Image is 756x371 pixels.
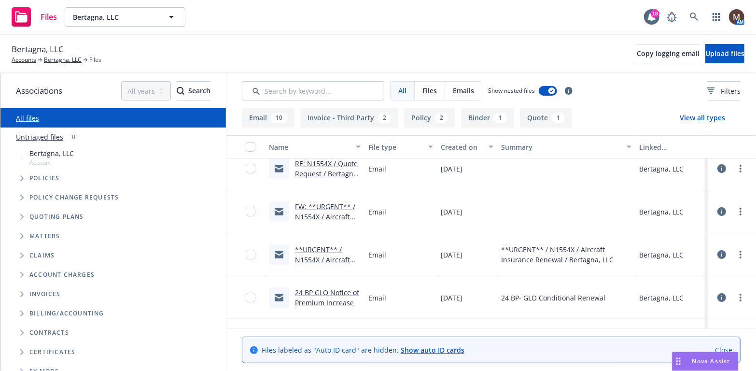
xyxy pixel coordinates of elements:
[441,293,462,303] span: [DATE]
[364,135,437,158] button: File type
[29,148,74,158] span: Bertagna, LLC
[398,86,406,96] span: All
[639,250,684,260] div: Bertagna, LLC
[295,288,359,307] a: 24 BP GLO Notice of Premium Increase
[44,56,82,64] a: Bertagna, LLC
[29,349,75,355] span: Certificates
[177,87,184,95] svg: Search
[29,233,60,239] span: Matters
[685,7,704,27] a: Search
[246,293,255,302] input: Toggle Row Selected
[705,49,744,58] span: Upload files
[0,146,226,304] div: Tree Example
[29,253,55,258] span: Claims
[637,44,700,63] button: Copy logging email
[89,56,101,64] span: Files
[707,81,741,100] button: Filters
[242,81,384,100] input: Search by keyword...
[246,207,255,216] input: Toggle Row Selected
[368,207,386,217] span: Email
[404,108,455,128] button: Policy
[16,85,62,97] span: Associations
[29,291,61,297] span: Invoices
[461,108,514,128] button: Binder
[368,142,422,152] div: File type
[29,330,69,336] span: Contracts
[672,352,739,371] button: Nova Assist
[295,202,357,242] a: FW: **URGENT** / N1554X / Aircraft Insurance Renewal / Bertagna, LLC
[12,56,36,64] a: Accounts
[29,214,84,220] span: Quoting plans
[246,142,255,152] input: Select all
[16,132,63,142] a: Untriaged files
[735,249,746,260] a: more
[65,7,185,27] button: Bertagna, LLC
[29,195,119,200] span: Policy change requests
[639,142,704,152] div: Linked associations
[378,113,391,123] div: 2
[721,86,741,96] span: Filters
[12,43,64,56] span: Bertagna, LLC
[29,175,60,181] span: Policies
[520,108,572,128] button: Quote
[707,86,741,96] span: Filters
[494,113,507,123] div: 1
[735,292,746,303] a: more
[368,250,386,260] span: Email
[271,113,287,123] div: 10
[437,135,497,158] button: Created on
[265,135,364,158] button: Name
[435,113,448,123] div: 2
[8,3,61,30] a: Files
[635,135,708,158] button: Linked associations
[177,82,210,100] div: Search
[67,131,80,143] div: 0
[453,86,474,96] span: Emails
[501,142,621,152] div: Summary
[715,345,732,355] a: Close
[41,13,57,21] span: Files
[501,293,605,303] span: 24 BP- GLO Conditional Renewal
[501,244,631,265] span: **URGENT** / N1554X / Aircraft Insurance Renewal / Bertagna, LLC
[488,86,535,95] span: Show nested files
[295,245,357,285] a: **URGENT** / N1554X / Aircraft Insurance Renewal / Bertagna, LLC
[246,164,255,173] input: Toggle Row Selected
[662,7,682,27] a: Report a Bug
[729,9,744,25] img: photo
[552,113,565,123] div: 1
[29,272,95,278] span: Account charges
[651,9,659,18] div: 18
[246,250,255,259] input: Toggle Row Selected
[242,108,294,128] button: Email
[269,142,350,152] div: Name
[262,345,464,355] span: Files labeled as "Auto ID card" are hidden.
[422,86,437,96] span: Files
[441,250,462,260] span: [DATE]
[707,7,726,27] a: Switch app
[177,81,210,100] button: SearchSearch
[637,49,700,58] span: Copy logging email
[639,164,684,174] div: Bertagna, LLC
[441,164,462,174] span: [DATE]
[441,142,483,152] div: Created on
[705,44,744,63] button: Upload files
[639,207,684,217] div: Bertagna, LLC
[692,357,730,365] span: Nova Assist
[401,345,464,355] a: Show auto ID cards
[29,158,74,167] span: Account
[29,311,104,316] span: Billing/Accounting
[735,206,746,217] a: more
[441,207,462,217] span: [DATE]
[664,108,741,128] button: View all types
[295,159,359,188] a: RE: N1554X / Quote Request / Bertagna, LLC
[368,164,386,174] span: Email
[672,352,685,371] div: Drag to move
[497,135,635,158] button: Summary
[735,163,746,174] a: more
[368,293,386,303] span: Email
[16,114,39,123] a: All files
[73,12,156,22] span: Bertagna, LLC
[300,108,398,128] button: Invoice - Third Party
[639,293,684,303] div: Bertagna, LLC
